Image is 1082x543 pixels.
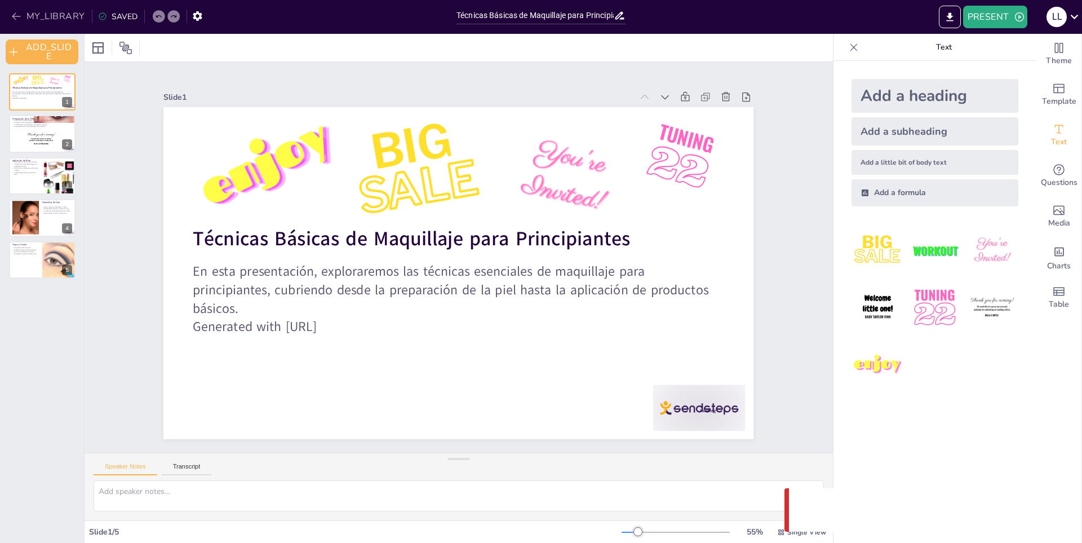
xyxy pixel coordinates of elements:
[507,129,593,227] span: BIG
[12,121,72,123] p: Tonificar ayuda a equilibrar el pH de la piel.
[1042,95,1076,108] span: Template
[9,157,76,195] div: 3
[94,463,157,475] button: Speaker Notes
[69,107,71,108] span: Heading
[62,223,72,233] div: 4
[939,6,961,28] button: EXPORT_TO_POWERPOINT
[852,150,1018,175] div: Add a little bit of body text
[12,167,39,171] p: Difuminar es clave para evitar líneas visibles.
[1041,176,1077,189] span: Questions
[627,409,658,466] span: Tuning
[12,161,39,164] p: Elegir el tono correcto es esencial.
[852,117,1018,145] div: Add a subheading
[12,125,72,127] p: La preparación de la piel protege contra daños.
[29,137,54,141] span: We would like to express our sincerest gratitude for celebrating our wedding with us.
[34,142,48,144] span: bella & [PERSON_NAME]
[12,97,72,99] p: Generated with [URL]
[9,241,76,279] div: 5
[1049,298,1069,311] span: Table
[852,339,904,391] img: 7.jpeg
[9,199,76,236] div: 4
[1036,196,1081,237] div: Add images, graphics, shapes or video
[32,74,42,82] span: BIG
[98,11,138,22] div: SAVED
[908,281,961,334] img: 5.jpeg
[963,6,1027,28] button: PRESENT
[456,7,614,24] input: INSERT_TITLE
[966,281,1018,334] img: 6.jpeg
[42,201,72,204] p: Maquillaje de Ojos
[12,163,39,167] p: La aplicación adecuada asegura un acabado uniforme.
[42,206,72,208] p: Elegir sombras adecuadas es clave.
[821,504,1037,517] p: Something went wrong with the request. (CORS)
[1047,260,1071,272] span: Charts
[12,171,39,175] p: La base debe parecer parte de tu piel.
[741,527,768,537] div: 55 %
[62,139,72,149] div: 2
[1046,6,1067,28] button: l l
[89,39,107,57] div: Layout
[42,208,72,210] p: El delineador define y resalta los ojos.
[852,224,904,277] img: 1.jpeg
[6,39,78,64] button: ADD_SLIDE
[302,23,484,534] p: Generated with [URL]
[12,242,39,246] p: Toques Finales
[62,265,72,275] div: 5
[12,87,61,90] strong: Técnicas Básicas de Maquillaje para Principiantes
[9,115,76,152] div: 2
[863,34,1025,61] p: Text
[9,73,76,111] div: 1
[529,294,609,381] span: You're Invited!
[908,224,961,277] img: 2.jpeg
[119,41,132,55] span: Position
[12,250,39,253] p: Fijar el maquillaje es esencial.
[1036,156,1081,196] div: Get real-time input from your audience
[1036,34,1081,74] div: Change the overall theme
[12,249,39,251] p: El labial resalta tu estilo personal.
[42,210,72,213] p: La máscara de pestañas abre la mirada.
[1046,7,1067,27] div: l l
[27,132,55,136] span: Thank you for coming!
[852,179,1018,206] div: Add a formula
[12,246,39,249] p: El rubor da vida al rostro.
[89,527,622,537] div: Slide 1 / 5
[62,97,72,107] div: 1
[1036,115,1081,156] div: Add text boxes
[586,408,641,470] span: 22
[12,123,72,126] p: La hidratación es clave para un acabado uniforme.
[852,281,904,334] img: 4.jpeg
[460,131,565,264] span: SALE
[12,119,72,121] p: La limpieza es esencial para una buena base de maquillaje.
[852,79,1018,113] div: Add a heading
[1036,237,1081,277] div: Add charts and graphs
[1048,217,1070,229] span: Media
[62,181,72,191] div: 3
[8,7,90,25] button: MY_LIBRARY
[12,117,72,120] p: Preparación de la Piel
[1036,277,1081,318] div: Add a table
[12,159,39,162] p: Aplicación de Base
[320,6,536,529] p: En esta presentación, exploraremos las técnicas esenciales de maquillaje para principiantes, cubr...
[1046,55,1072,67] span: Theme
[12,253,39,255] p: Completar el look es satisfactorio.
[42,212,72,214] p: Experimentar es parte del proceso.
[12,73,29,86] span: enjoy
[1036,74,1081,115] div: Add ready made slides
[966,224,1018,277] img: 3.jpeg
[12,91,72,97] p: En esta presentación, exploraremos las técnicas esenciales de maquillaje para principiantes, cubr...
[162,463,212,475] button: Transcript
[1051,136,1067,148] span: Text
[30,78,45,87] span: SALE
